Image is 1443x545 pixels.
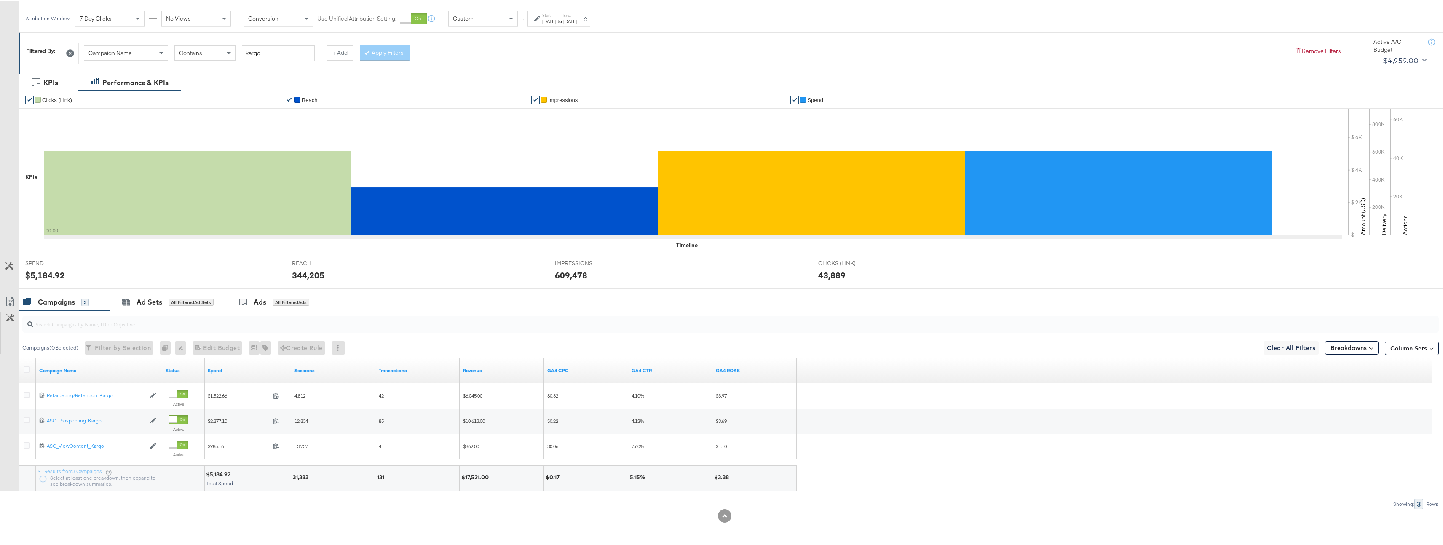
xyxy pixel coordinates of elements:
span: Campaign Name [88,48,132,56]
span: 13,737 [294,442,308,448]
strong: to [556,17,563,23]
div: KPIs [25,172,37,180]
a: spend/sessions [547,366,625,373]
div: 3 [81,297,89,305]
span: $0.06 [547,442,558,448]
span: 4.12% [632,417,644,423]
div: KPIs [43,77,58,86]
div: Active A/C Budget [1373,37,1420,52]
div: Ad Sets [137,296,162,306]
a: Sessions - GA Sessions - The total number of sessions [294,366,372,373]
span: SPEND [25,258,88,266]
a: (sessions/impressions) [632,366,709,373]
span: $0.32 [547,391,558,398]
a: revenue/spend [716,366,793,373]
span: 42 [379,391,384,398]
span: $2,877.10 [208,417,270,423]
span: IMPRESSIONS [555,258,618,266]
span: $0.22 [547,417,558,423]
span: Contains [179,48,202,56]
a: ✔ [25,94,34,103]
div: Showing: [1393,500,1414,506]
button: Column Sets [1385,340,1439,354]
span: $3.69 [716,417,727,423]
span: Spend [807,96,823,102]
span: 85 [379,417,384,423]
a: The total amount spent to date. [208,366,288,373]
label: Active [169,400,188,406]
label: Start: [542,11,556,17]
input: Search Campaigns by Name, ID or Objective [33,311,1304,328]
button: + Add [327,44,353,59]
a: ASC_ViewContent_Kargo [47,441,146,449]
div: 131 [377,472,387,480]
div: 344,205 [292,268,324,280]
div: 43,889 [818,268,846,280]
button: Clear All Filters [1264,340,1319,353]
span: 4.10% [632,391,644,398]
button: Remove Filters [1295,46,1341,54]
div: All Filtered Ads [273,297,309,305]
span: CLICKS (LINK) [818,258,881,266]
span: $862.00 [463,442,479,448]
button: $4,959.00 [1379,53,1428,66]
div: Attribution Window: [25,14,71,20]
span: Impressions [548,96,578,102]
div: Rows [1426,500,1439,506]
div: Ads [254,296,266,306]
text: Delivery [1380,212,1388,234]
label: Active [169,425,188,431]
span: 12,834 [294,417,308,423]
span: 7 Day Clicks [80,13,112,21]
button: Breakdowns [1325,340,1379,353]
span: $6,045.00 [463,391,482,398]
div: 31,383 [293,472,311,480]
div: [DATE] [563,17,577,24]
span: Clear All Filters [1267,342,1315,352]
span: $785.16 [208,442,270,448]
a: Shows the current state of your Ad Campaign. [166,366,201,373]
div: ASC_ViewContent_Kargo [47,441,146,448]
a: Retargeting/Retention_Kargo [47,391,146,398]
a: Transaction Revenue - The total sale revenue (excluding shipping and tax) of the transaction [463,366,541,373]
text: Actions [1401,214,1409,234]
div: $5,184.92 [206,469,233,477]
div: Campaigns ( 0 Selected) [22,343,78,350]
span: REACH [292,258,355,266]
div: Filtered By: [26,46,56,54]
div: [DATE] [542,17,556,24]
span: $3.97 [716,391,727,398]
div: Timeline [676,240,698,248]
div: Campaigns [38,296,75,306]
div: $17,521.00 [461,472,491,480]
text: Amount (USD) [1359,197,1367,234]
label: End: [563,11,577,17]
input: Enter a search term [242,44,315,60]
span: 4,812 [294,391,305,398]
div: Performance & KPIs [102,77,169,86]
a: ASC_Prospecting_Kargo [47,416,146,423]
span: Clicks (Link) [42,96,72,102]
div: $3.38 [714,472,731,480]
div: 3 [1414,497,1423,508]
div: 609,478 [555,268,587,280]
div: $0.17 [546,472,562,480]
label: Active [169,451,188,456]
span: $10,613.00 [463,417,485,423]
div: $4,959.00 [1383,53,1419,66]
a: ✔ [790,94,799,103]
span: $1.10 [716,442,727,448]
span: 7.60% [632,442,644,448]
span: $1,522.66 [208,391,270,398]
span: ↑ [519,17,527,20]
span: Custom [453,13,474,21]
div: All Filtered Ad Sets [169,297,214,305]
label: Use Unified Attribution Setting: [317,13,396,21]
span: Conversion [248,13,278,21]
span: 4 [379,442,381,448]
a: Your campaign name. [39,366,159,373]
div: $5,184.92 [25,268,65,280]
span: Reach [302,96,318,102]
